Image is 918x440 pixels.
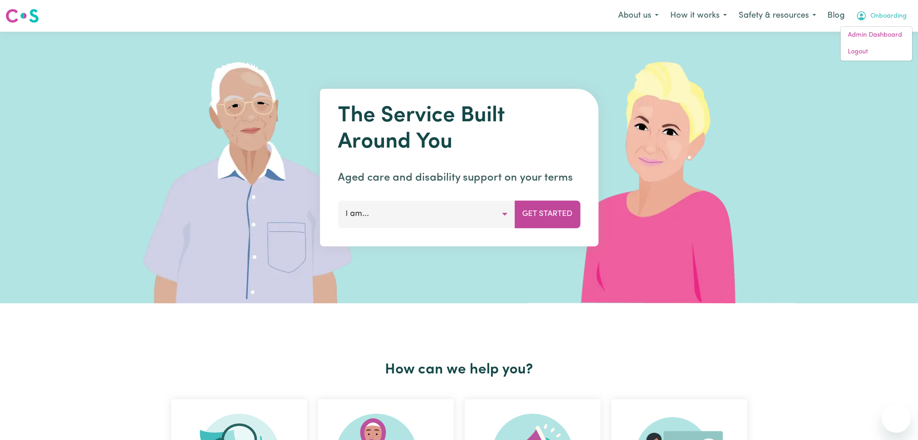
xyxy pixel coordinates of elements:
h2: How can we help you? [166,361,753,378]
button: I am... [338,201,515,228]
button: Safety & resources [733,6,822,25]
div: My Account [840,26,913,61]
span: Onboarding [870,11,907,21]
img: Careseekers logo [5,8,39,24]
a: Careseekers logo [5,5,39,26]
p: Aged care and disability support on your terms [338,170,580,186]
a: Blog [822,6,850,26]
button: How it works [664,6,733,25]
h1: The Service Built Around You [338,103,580,155]
a: Admin Dashboard [841,27,912,44]
a: Logout [841,43,912,61]
button: About us [612,6,664,25]
iframe: Button to launch messaging window [882,404,911,433]
button: My Account [850,6,913,25]
button: Get Started [514,201,580,228]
